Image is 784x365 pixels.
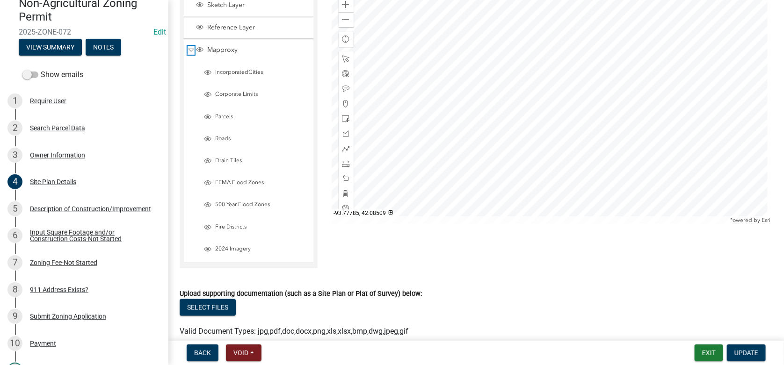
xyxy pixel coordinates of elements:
[19,44,82,51] wm-modal-confirm: Summary
[192,85,312,106] li: Corporate Limits
[153,28,166,36] wm-modal-confirm: Edit Application Number
[86,39,121,56] button: Notes
[203,223,309,233] div: Fire Districts
[7,309,22,324] div: 9
[203,91,309,100] div: Corporate Limits
[213,135,309,143] span: Roads
[30,179,76,185] div: Site Plan Details
[30,340,56,347] div: Payment
[187,344,218,361] button: Back
[192,107,312,128] li: Parcels
[205,46,310,54] span: Mapproxy
[180,299,236,316] button: Select files
[194,349,211,357] span: Back
[7,255,22,270] div: 7
[192,63,312,84] li: IncorporatedCities
[195,46,310,55] div: Mapproxy
[184,18,313,39] li: Reference Layer
[213,91,309,98] span: Corporate Limits
[727,216,773,224] div: Powered by
[30,286,88,293] div: 911 Address Exists?
[203,135,309,144] div: Roads
[184,40,313,263] li: Mapproxy
[192,173,312,194] li: FEMA Flood Zones
[226,344,261,361] button: Void
[213,201,309,208] span: 500 Year Flood Zones
[203,245,309,255] div: 2024 Imagery
[153,28,166,36] a: Edit
[734,349,758,357] span: Update
[339,12,354,27] div: Zoom out
[213,223,309,231] span: Fire Districts
[180,291,422,297] label: Upload supporting documentation (such as a Site Plan or Plat of Survey) below:
[86,44,121,51] wm-modal-confirm: Notes
[205,23,310,32] span: Reference Layer
[30,125,85,131] div: Search Parcel Data
[203,201,309,210] div: 500 Year Flood Zones
[195,23,310,33] div: Reference Layer
[233,349,248,357] span: Void
[7,228,22,243] div: 6
[762,217,770,223] a: Esri
[203,157,309,166] div: Drain Tiles
[192,218,312,238] li: Fire Districts
[205,1,310,9] span: Sketch Layer
[213,179,309,186] span: FEMA Flood Zones
[213,157,309,165] span: Drain Tiles
[7,148,22,163] div: 3
[192,240,312,260] li: 2024 Imagery
[30,152,85,158] div: Owner Information
[7,201,22,216] div: 5
[19,28,150,36] span: 2025-ZONE-072
[180,327,408,336] span: Valid Document Types: jpg,pdf,doc,docx,png,xls,xlsx,bmp,dwg,jpeg,gif
[203,69,309,78] div: IncorporatedCities
[7,121,22,136] div: 2
[213,69,309,76] span: IncorporatedCities
[7,282,22,297] div: 8
[339,32,354,47] div: Find my location
[19,39,82,56] button: View Summary
[192,195,312,216] li: 500 Year Flood Zones
[7,93,22,108] div: 1
[213,113,309,121] span: Parcels
[695,344,723,361] button: Exit
[203,113,309,122] div: Parcels
[195,1,310,10] div: Sketch Layer
[7,336,22,351] div: 10
[727,344,766,361] button: Update
[30,259,97,266] div: Zoning Fee-Not Started
[30,313,106,320] div: Submit Zoning Application
[22,69,83,80] label: Show emails
[30,98,66,104] div: Require User
[192,129,312,150] li: Roads
[30,229,153,242] div: Input Square Footage and/or Construction Costs-Not Started
[192,151,312,172] li: Drain Tiles
[30,206,151,212] div: Description of Construction/Improvement
[7,174,22,189] div: 4
[213,245,309,253] span: 2024 Imagery
[188,46,195,55] span: Collapse
[203,179,309,188] div: FEMA Flood Zones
